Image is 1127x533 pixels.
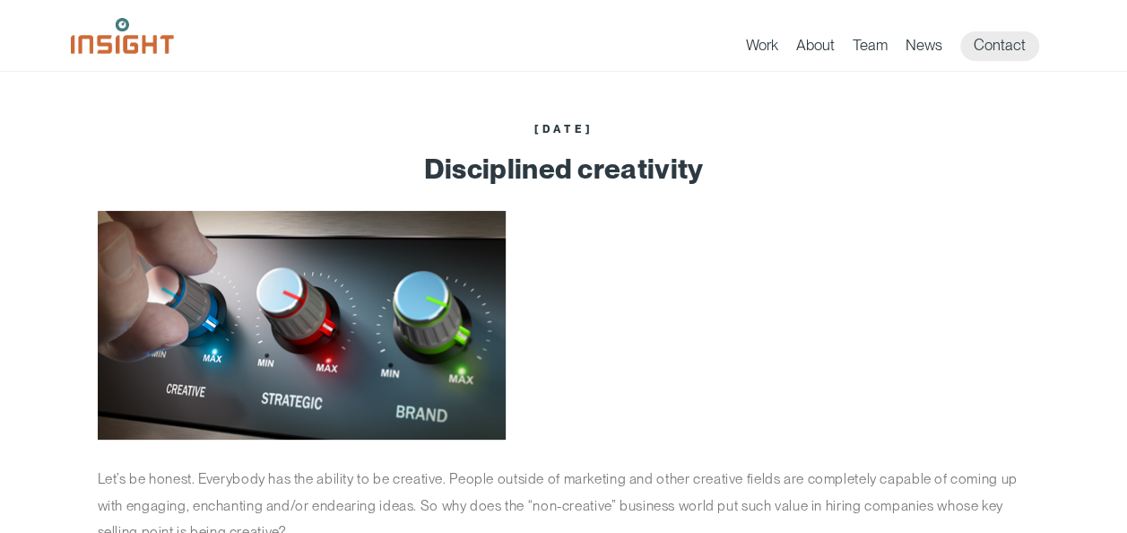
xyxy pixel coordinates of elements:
h1: Disciplined creativity [98,153,1030,184]
a: News [906,36,942,61]
nav: primary navigation menu [746,31,1057,61]
a: About [796,36,835,61]
a: Work [746,36,778,61]
img: Blog Diciplined [98,211,506,440]
div: [DATE] [98,123,1030,135]
a: Team [853,36,888,61]
a: Contact [960,31,1039,61]
img: Insight Marketing Design [71,18,174,54]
